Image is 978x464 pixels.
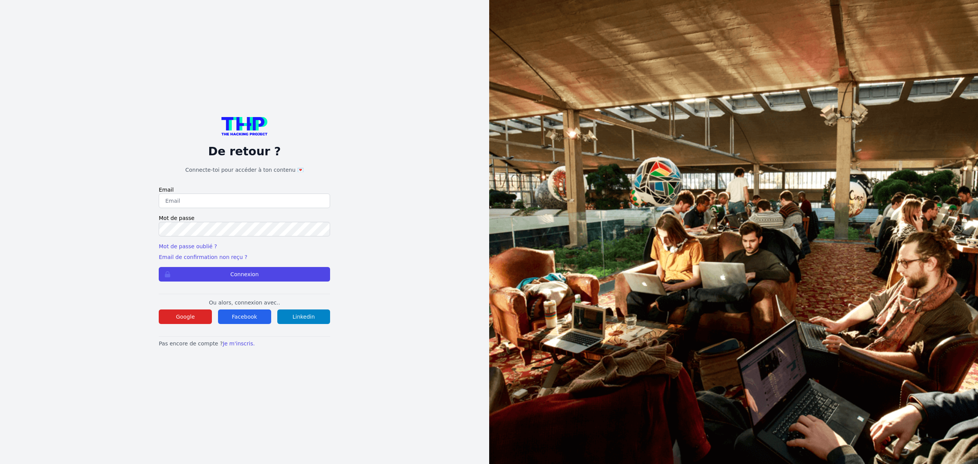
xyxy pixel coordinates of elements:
[159,214,330,222] label: Mot de passe
[159,299,330,306] p: Ou alors, connexion avec..
[218,309,271,324] button: Facebook
[159,186,330,194] label: Email
[159,145,330,158] p: De retour ?
[159,267,330,282] button: Connexion
[159,243,217,249] a: Mot de passe oublié ?
[159,340,330,347] p: Pas encore de compte ?
[159,166,330,174] h1: Connecte-toi pour accéder à ton contenu 💌
[277,309,330,324] button: Linkedin
[159,254,247,260] a: Email de confirmation non reçu ?
[159,194,330,208] input: Email
[223,340,255,347] a: Je m'inscris.
[221,117,267,135] img: logo
[159,309,212,324] button: Google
